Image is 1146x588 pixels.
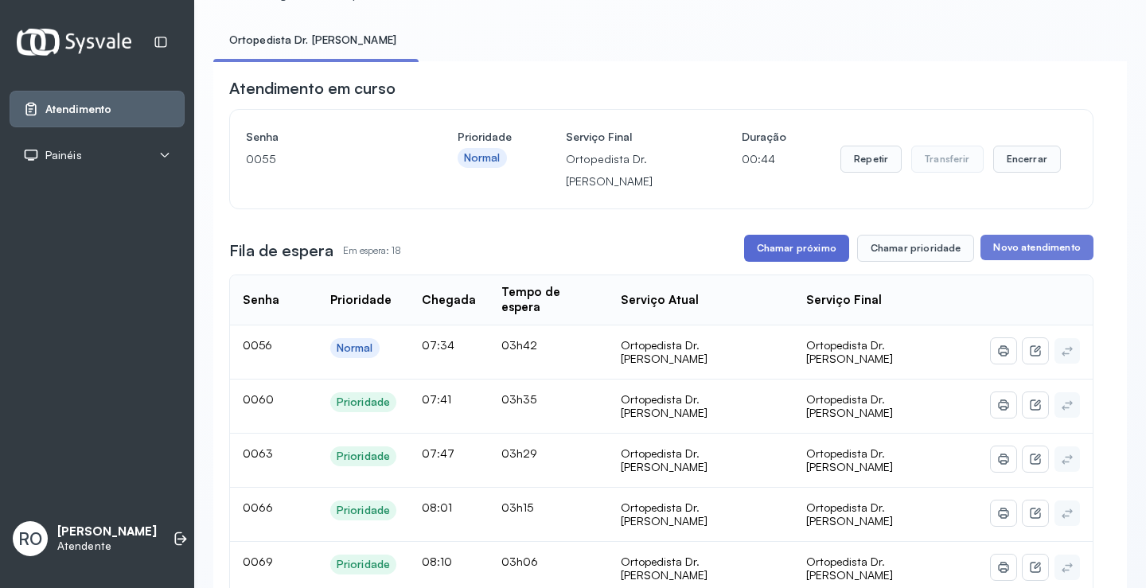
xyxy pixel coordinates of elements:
[330,293,392,308] div: Prioridade
[23,101,171,117] a: Atendimento
[337,558,390,571] div: Prioridade
[742,148,786,170] p: 00:44
[806,392,893,420] span: Ortopedista Dr. [PERSON_NAME]
[993,146,1061,173] button: Encerrar
[458,126,512,148] h4: Prioridade
[742,126,786,148] h4: Duração
[243,500,273,514] span: 0066
[343,239,401,262] p: Em espera: 18
[621,392,780,420] div: Ortopedista Dr. [PERSON_NAME]
[501,392,536,406] span: 03h35
[337,504,390,517] div: Prioridade
[621,555,780,582] div: Ortopedista Dr. [PERSON_NAME]
[57,524,157,539] p: [PERSON_NAME]
[45,149,82,162] span: Painéis
[806,293,882,308] div: Serviço Final
[464,151,501,165] div: Normal
[422,446,454,460] span: 07:47
[501,555,538,568] span: 03h06
[243,446,273,460] span: 0063
[422,555,452,568] span: 08:10
[806,446,893,474] span: Ortopedista Dr. [PERSON_NAME]
[17,29,131,55] img: Logotipo do estabelecimento
[229,239,333,262] h3: Fila de espera
[337,395,390,409] div: Prioridade
[422,500,452,514] span: 08:01
[243,392,274,406] span: 0060
[806,338,893,366] span: Ortopedista Dr. [PERSON_NAME]
[229,77,396,99] h3: Atendimento em curso
[501,338,537,352] span: 03h42
[806,500,893,528] span: Ortopedista Dr. [PERSON_NAME]
[337,341,373,355] div: Normal
[45,103,111,116] span: Atendimento
[621,338,780,366] div: Ortopedista Dr. [PERSON_NAME]
[57,539,157,553] p: Atendente
[501,500,533,514] span: 03h15
[501,285,595,315] div: Tempo de espera
[243,293,279,308] div: Senha
[621,446,780,474] div: Ortopedista Dr. [PERSON_NAME]
[806,555,893,582] span: Ortopedista Dr. [PERSON_NAME]
[980,235,1093,260] button: Novo atendimento
[911,146,984,173] button: Transferir
[243,555,273,568] span: 0069
[857,235,975,262] button: Chamar prioridade
[246,148,403,170] p: 0055
[621,500,780,528] div: Ortopedista Dr. [PERSON_NAME]
[621,293,699,308] div: Serviço Atual
[422,338,454,352] span: 07:34
[337,450,390,463] div: Prioridade
[566,148,688,193] p: Ortopedista Dr. [PERSON_NAME]
[422,392,451,406] span: 07:41
[840,146,902,173] button: Repetir
[243,338,272,352] span: 0056
[213,27,412,53] a: Ortopedista Dr. [PERSON_NAME]
[246,126,403,148] h4: Senha
[744,235,849,262] button: Chamar próximo
[566,126,688,148] h4: Serviço Final
[422,293,476,308] div: Chegada
[501,446,537,460] span: 03h29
